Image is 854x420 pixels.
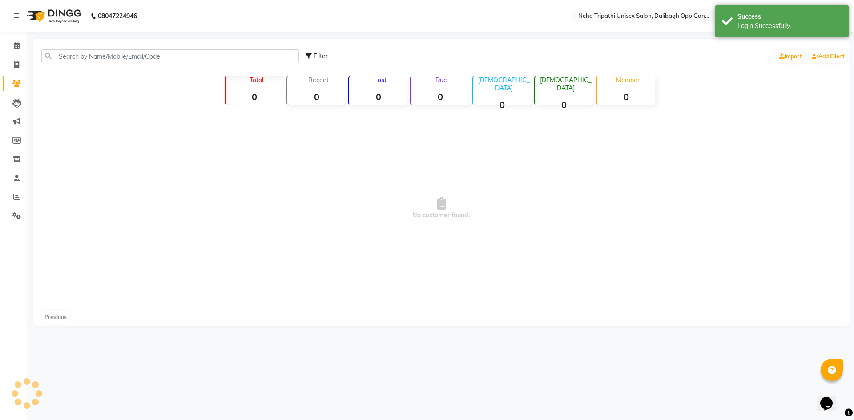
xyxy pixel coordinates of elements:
[349,91,407,102] strong: 0
[229,76,284,84] p: Total
[535,99,593,110] strong: 0
[23,4,84,28] img: logo
[291,76,346,84] p: Recent
[539,76,593,92] p: [DEMOGRAPHIC_DATA]
[597,91,655,102] strong: 0
[817,384,845,411] iframe: chat widget
[226,91,284,102] strong: 0
[33,108,850,308] span: No customer found.
[737,21,842,31] div: Login Successfully.
[353,76,407,84] p: Lost
[477,76,532,92] p: [DEMOGRAPHIC_DATA]
[98,4,137,28] b: 08047224946
[314,52,328,60] span: Filter
[473,99,532,110] strong: 0
[41,49,299,63] input: Search by Name/Mobile/Email/Code
[411,91,469,102] strong: 0
[737,12,842,21] div: Success
[413,76,469,84] p: Due
[287,91,346,102] strong: 0
[600,76,655,84] p: Member
[810,50,847,63] a: Add Client
[777,50,804,63] a: Import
